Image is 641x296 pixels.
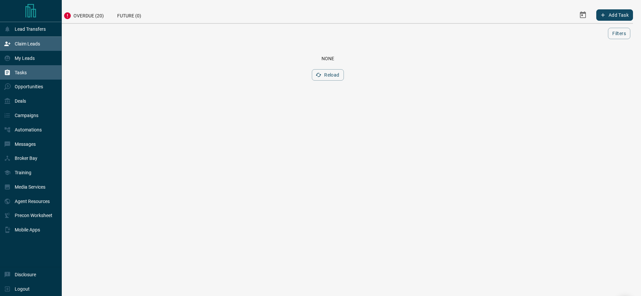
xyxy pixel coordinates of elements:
[57,7,111,23] div: Overdue (20)
[575,7,591,23] button: Select Date Range
[608,28,630,39] button: Filters
[111,7,148,23] div: Future (0)
[312,69,344,81] button: Reload
[31,56,625,61] div: None
[596,9,633,21] button: Add Task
